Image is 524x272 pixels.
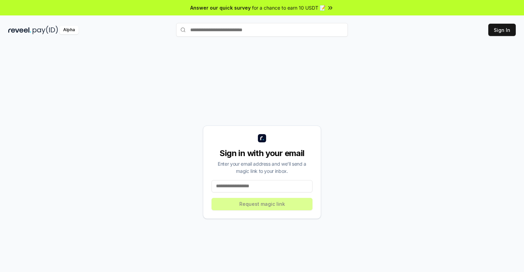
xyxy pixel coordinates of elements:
[59,26,79,34] div: Alpha
[488,24,516,36] button: Sign In
[33,26,58,34] img: pay_id
[252,4,326,11] span: for a chance to earn 10 USDT 📝
[8,26,31,34] img: reveel_dark
[212,148,312,159] div: Sign in with your email
[212,160,312,175] div: Enter your email address and we’ll send a magic link to your inbox.
[190,4,251,11] span: Answer our quick survey
[258,134,266,142] img: logo_small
